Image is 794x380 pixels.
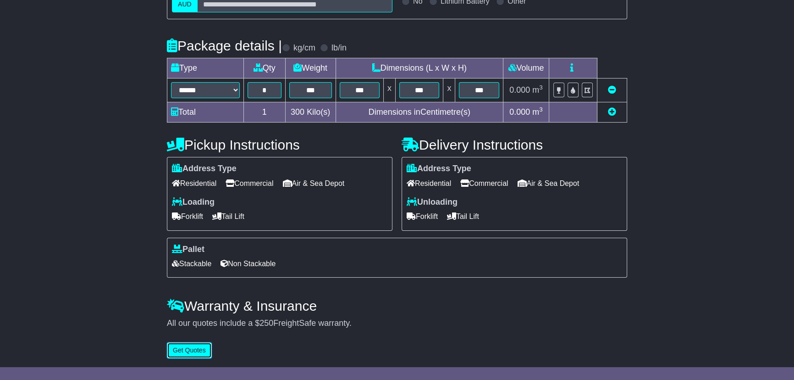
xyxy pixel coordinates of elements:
span: Air & Sea Depot [518,176,579,190]
sup: 3 [539,106,543,113]
span: Forklift [172,209,203,224]
td: Kilo(s) [285,102,336,123]
td: Total [167,102,244,123]
span: 300 [291,107,304,117]
h4: Pickup Instructions [167,137,392,152]
label: lb/in [331,43,347,53]
td: Dimensions (L x W x H) [336,58,503,78]
span: 250 [259,319,273,328]
sup: 3 [539,84,543,91]
span: 0.000 [509,107,530,117]
span: Residential [172,176,216,190]
td: Type [167,58,244,78]
td: x [443,78,455,102]
span: m [532,85,543,95]
span: Commercial [226,176,273,190]
td: x [384,78,396,102]
td: 1 [244,102,286,123]
span: m [532,107,543,117]
span: Forklift [407,209,438,224]
td: Dimensions in Centimetre(s) [336,102,503,123]
label: Address Type [172,164,237,174]
h4: Package details | [167,38,282,53]
label: kg/cm [293,43,315,53]
span: Non Stackable [221,257,276,271]
td: Weight [285,58,336,78]
h4: Warranty & Insurance [167,298,627,313]
span: Tail Lift [212,209,244,224]
div: All our quotes include a $ FreightSafe warranty. [167,319,627,329]
span: 0.000 [509,85,530,95]
td: Volume [503,58,549,78]
label: Pallet [172,245,204,255]
label: Address Type [407,164,471,174]
span: Residential [407,176,451,190]
h4: Delivery Instructions [402,137,627,152]
span: Stackable [172,257,211,271]
td: Qty [244,58,286,78]
label: Loading [172,197,215,207]
label: Unloading [407,197,458,207]
a: Remove this item [608,85,616,95]
span: Commercial [460,176,508,190]
button: Get Quotes [167,342,212,358]
span: Tail Lift [447,209,479,224]
a: Add new item [608,107,616,117]
span: Air & Sea Depot [283,176,345,190]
